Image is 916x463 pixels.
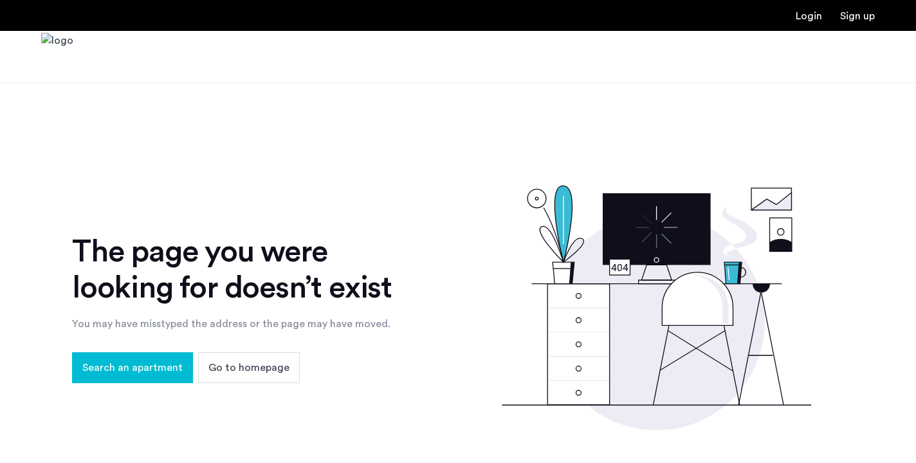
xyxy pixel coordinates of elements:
[208,360,289,375] span: Go to homepage
[41,33,73,81] a: Cazamio Logo
[840,11,875,21] a: Registration
[72,316,415,332] div: You may have misstyped the address or the page may have moved.
[198,352,300,383] button: button
[72,352,193,383] button: button
[72,234,415,306] div: The page you were looking for doesn’t exist
[796,11,822,21] a: Login
[41,33,73,81] img: logo
[82,360,183,375] span: Search an apartment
